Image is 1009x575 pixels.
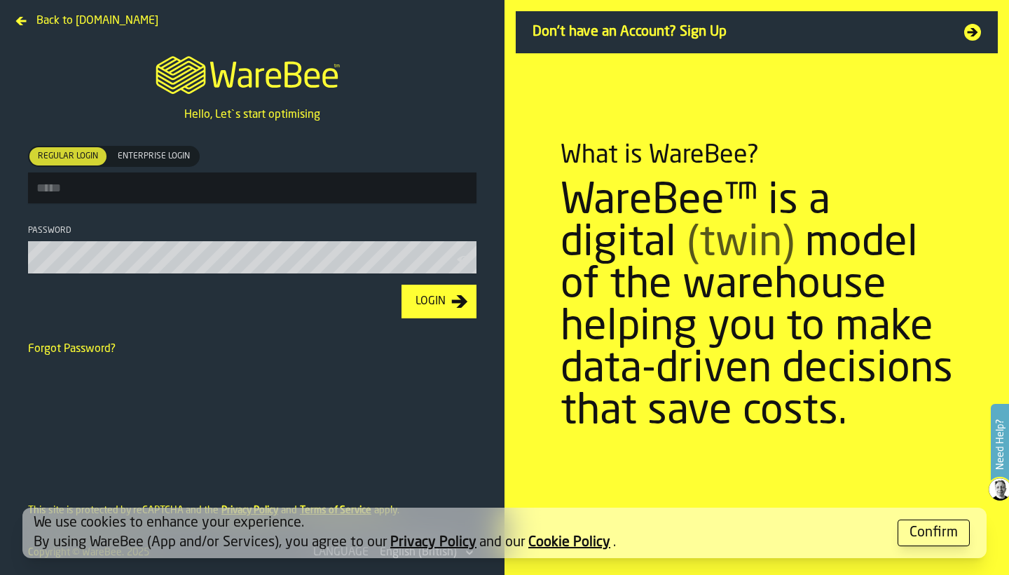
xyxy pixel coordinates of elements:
span: Enterprise Login [112,150,195,163]
span: (twin) [687,223,795,265]
div: We use cookies to enhance your experience. By using WareBee (App and/or Services), you agree to o... [34,513,886,553]
div: alert-[object Object] [22,508,987,558]
div: Confirm [910,523,958,543]
a: Cookie Policy [528,536,610,550]
span: Back to [DOMAIN_NAME] [36,13,158,29]
label: button-toolbar-Password [28,226,476,273]
a: logo-header [143,39,361,107]
span: Regular Login [32,150,104,163]
a: Forgot Password? [28,344,116,355]
button: button- [898,520,970,546]
input: button-toolbar-[object Object] [28,172,476,203]
div: thumb [109,147,198,165]
label: button-toolbar-[object Object] [28,146,476,203]
a: Don't have an Account? Sign Up [516,11,998,53]
div: thumb [29,147,107,165]
label: button-switch-multi-Enterprise Login [108,146,200,167]
label: button-switch-multi-Regular Login [28,146,108,167]
div: What is WareBee? [561,142,759,170]
button: button-Login [401,285,476,318]
div: WareBee™ is a digital model of the warehouse helping you to make data-driven decisions that save ... [561,181,953,433]
a: Back to [DOMAIN_NAME] [11,11,164,22]
div: Login [410,293,451,310]
a: Privacy Policy [390,536,476,550]
label: Need Help? [992,405,1008,484]
div: Password [28,226,476,236]
button: button-toolbar-Password [457,252,474,266]
span: Don't have an Account? Sign Up [533,22,947,42]
input: button-toolbar-Password [28,241,476,273]
p: Hello, Let`s start optimising [184,107,320,123]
